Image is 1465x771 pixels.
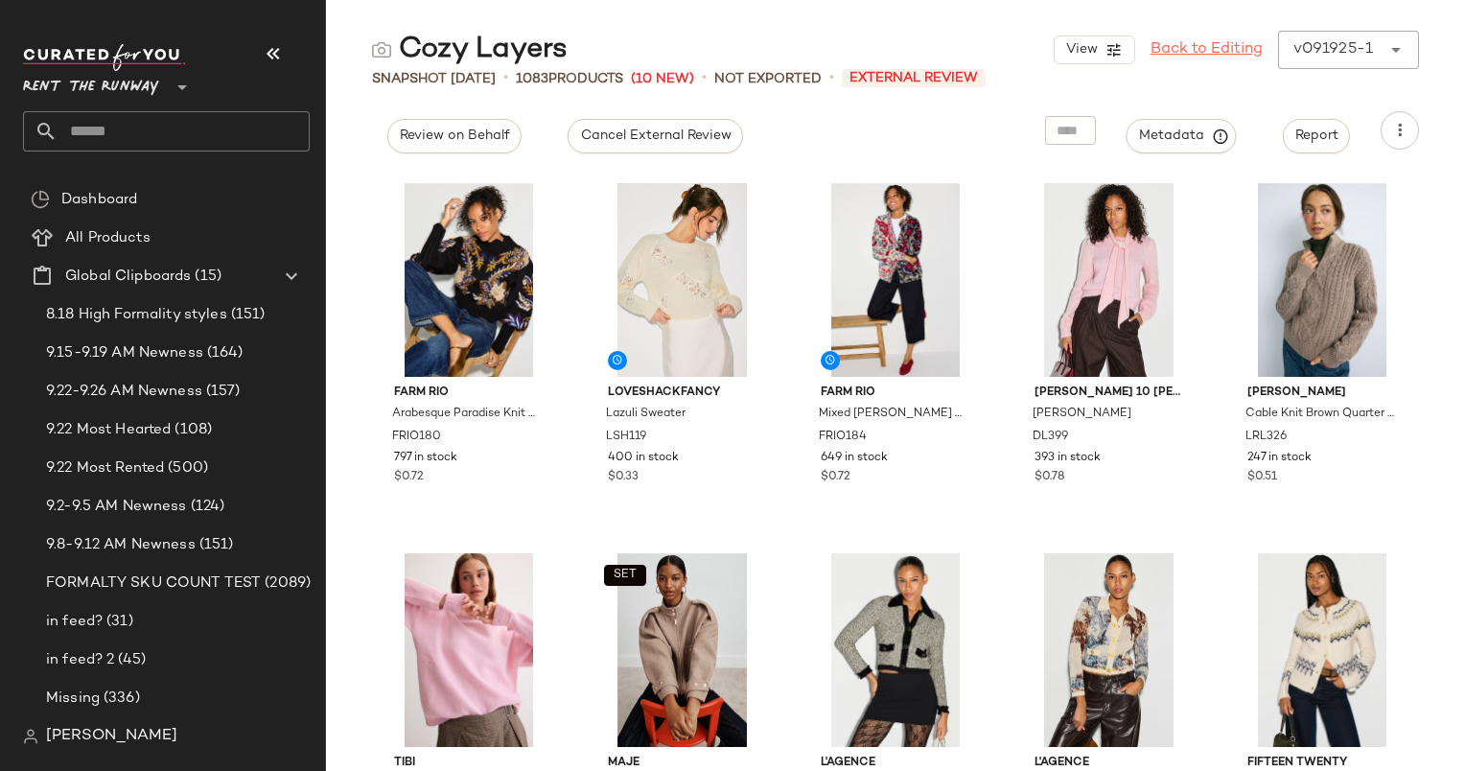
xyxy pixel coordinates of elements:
span: Global Clipboards [65,266,191,288]
span: 9.8-9.12 AM Newness [46,534,196,556]
img: MAJE219.jpg [593,553,773,747]
button: Review on Behalf [387,119,522,153]
span: (15) [191,266,221,288]
span: [PERSON_NAME] 10 [PERSON_NAME] [1035,385,1184,402]
span: 8.18 High Formality styles [46,304,227,326]
span: Review on Behalf [399,128,510,144]
span: View [1064,42,1097,58]
img: TB428.jpg [379,553,559,747]
span: 9.15-9.19 AM Newness [46,342,203,364]
button: Report [1283,119,1350,153]
span: $0.72 [394,469,424,486]
img: svg%3e [23,729,38,744]
span: 9.2-9.5 AM Newness [46,496,187,518]
span: 393 in stock [1035,450,1101,467]
span: • [829,67,834,90]
span: (164) [203,342,244,364]
span: Report [1294,128,1338,144]
img: DL399.jpg [1019,183,1199,377]
span: 649 in stock [821,450,888,467]
button: Metadata [1127,119,1237,153]
span: LSH119 [606,429,646,446]
span: (2089) [261,572,311,595]
img: LAG32.jpg [805,553,986,747]
span: • [503,67,508,90]
img: FTW171.jpg [1232,553,1412,747]
span: 9.22-9.26 AM Newness [46,381,202,403]
span: (108) [171,419,212,441]
span: (151) [227,304,266,326]
span: FRIO180 [392,429,441,446]
span: All Products [65,227,151,249]
img: svg%3e [31,190,50,209]
span: FARM Rio [821,385,970,402]
img: LAG36.jpg [1019,553,1199,747]
span: External Review [842,69,986,87]
span: $0.51 [1247,469,1277,486]
span: 1083 [516,72,548,86]
span: (10 New) [631,69,694,89]
span: DL399 [1033,429,1068,446]
div: Cozy Layers [372,31,568,69]
button: View [1054,35,1134,64]
img: LRL326.jpg [1232,183,1412,377]
span: (157) [202,381,241,403]
span: FARM Rio [394,385,544,402]
span: $0.33 [608,469,639,486]
span: FORMALTY SKU COUNT TEST [46,572,261,595]
span: FRIO184 [819,429,867,446]
div: Products [516,69,623,89]
img: svg%3e [372,40,391,59]
span: LoveShackFancy [608,385,757,402]
div: v091925-1 [1293,38,1373,61]
span: 9.22 Most Rented [46,457,164,479]
span: Cable Knit Brown Quarter Zip [1245,406,1395,423]
span: (336) [100,688,140,710]
span: SET [613,569,637,582]
img: LSH119.jpg [593,183,773,377]
span: Lazuli Sweater [606,406,686,423]
span: [PERSON_NAME] [46,725,177,748]
span: Metadata [1138,128,1225,145]
span: 247 in stock [1247,450,1312,467]
span: 400 in stock [608,450,679,467]
span: Arabesque Paradise Knit Sweater [392,406,542,423]
span: (124) [187,496,225,518]
span: [PERSON_NAME] [1247,385,1397,402]
span: in feed? [46,611,103,633]
button: SET [604,565,646,586]
span: • [702,67,707,90]
span: 797 in stock [394,450,457,467]
span: Missing [46,688,100,710]
span: Rent the Runway [23,65,159,100]
span: Dashboard [61,189,137,211]
span: (45) [114,649,146,671]
span: 9.22 Most Hearted [46,419,171,441]
span: Snapshot [DATE] [372,69,496,89]
button: Cancel External Review [568,119,742,153]
img: cfy_white_logo.C9jOOHJF.svg [23,44,186,71]
a: Back to Editing [1151,38,1263,61]
span: $0.72 [821,469,850,486]
span: Not Exported [714,69,822,89]
span: LRL326 [1245,429,1287,446]
span: (151) [196,534,234,556]
img: FRIO184.jpg [805,183,986,377]
span: [PERSON_NAME] [1033,406,1131,423]
span: (500) [164,457,208,479]
span: $0.78 [1035,469,1064,486]
span: Mixed [PERSON_NAME] Knit Cardigan [819,406,968,423]
span: (31) [103,611,133,633]
span: in feed? 2 [46,649,114,671]
img: FRIO180.jpg [379,183,559,377]
span: Cancel External Review [579,128,731,144]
